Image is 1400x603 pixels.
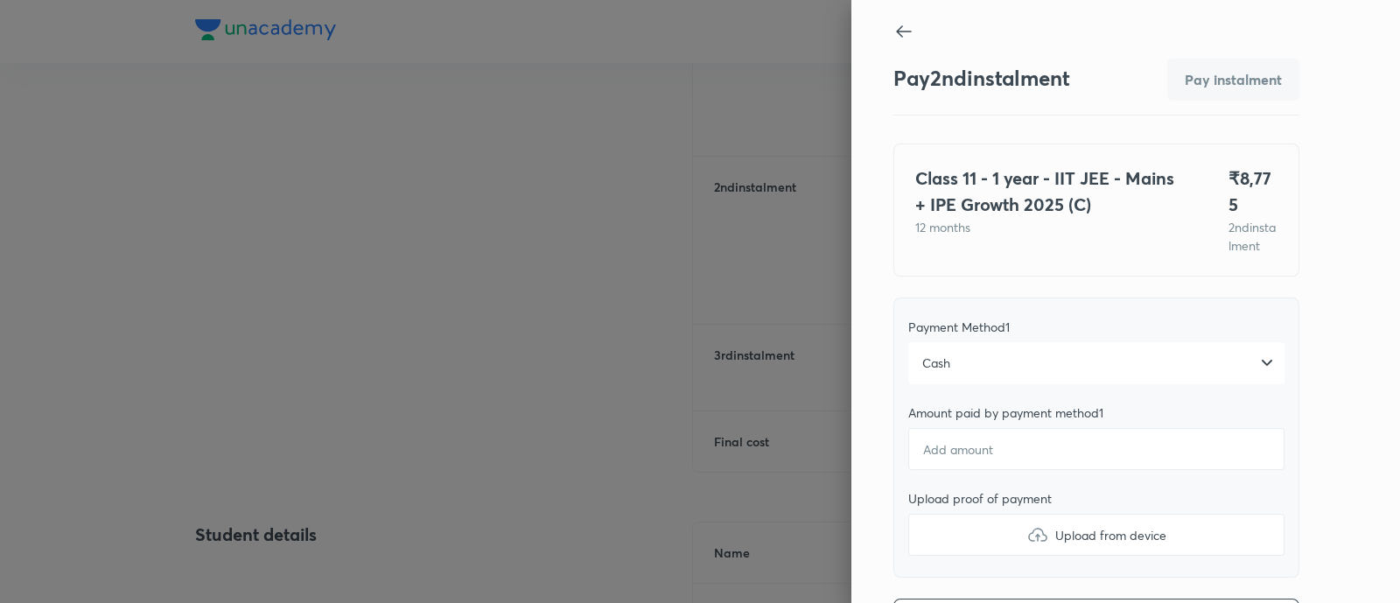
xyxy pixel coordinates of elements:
[922,354,950,372] span: Cash
[1027,524,1048,545] img: upload
[915,218,1186,236] p: 12 months
[908,319,1284,335] div: Payment Method 1
[908,405,1284,421] div: Amount paid by payment method 1
[1228,218,1277,255] p: 2 nd instalment
[893,66,1070,91] h3: Pay 2 nd instalment
[1167,59,1299,101] button: Pay instalment
[1167,59,1299,101] div: Total amount is not matching instalment amount
[1055,526,1166,544] span: Upload from device
[1228,165,1277,218] h4: ₹ 8,775
[908,428,1284,470] input: Add amount
[908,491,1284,507] div: Upload proof of payment
[915,165,1186,218] h4: Class 11 - 1 year - IIT JEE - Mains + IPE Growth 2025 (C)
